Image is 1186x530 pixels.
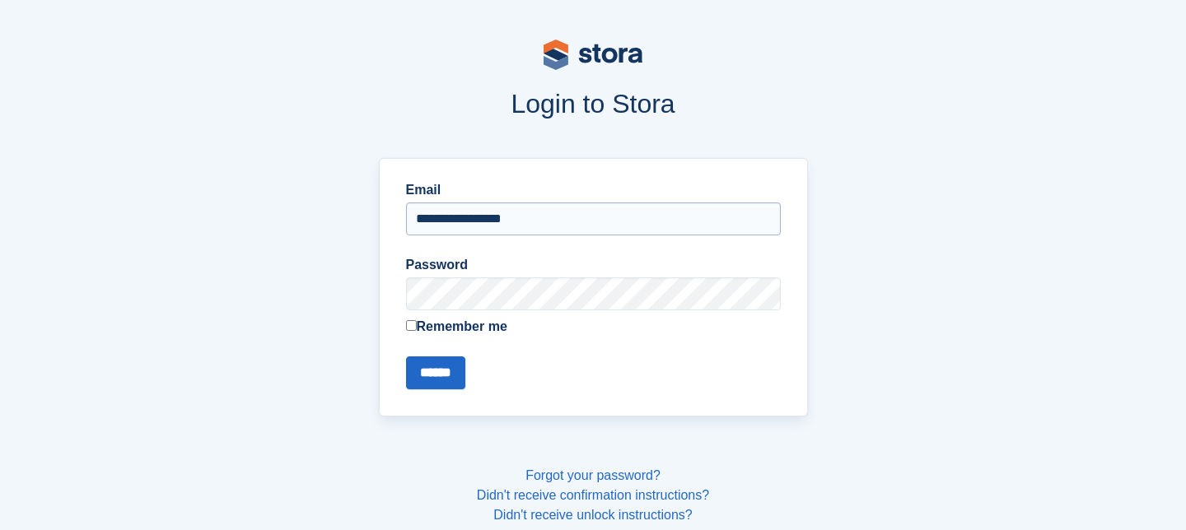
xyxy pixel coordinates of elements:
[493,508,692,522] a: Didn't receive unlock instructions?
[544,40,642,70] img: stora-logo-53a41332b3708ae10de48c4981b4e9114cc0af31d8433b30ea865607fb682f29.svg
[64,89,1122,119] h1: Login to Stora
[406,317,781,337] label: Remember me
[406,180,781,200] label: Email
[406,320,417,331] input: Remember me
[406,255,781,275] label: Password
[525,468,661,482] a: Forgot your password?
[477,488,709,502] a: Didn't receive confirmation instructions?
